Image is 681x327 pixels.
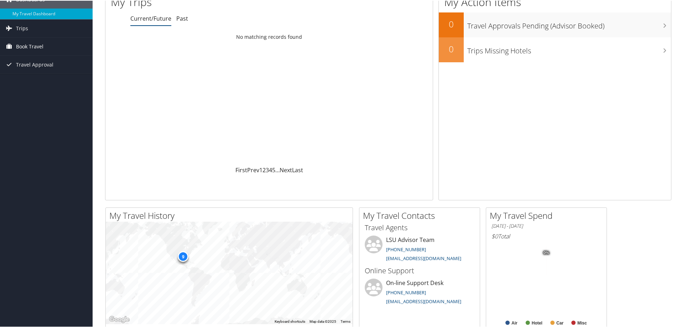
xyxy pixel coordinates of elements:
[439,37,671,62] a: 0Trips Missing Hotels
[386,254,461,261] a: [EMAIL_ADDRESS][DOMAIN_NAME]
[386,246,426,252] a: [PHONE_NUMBER]
[310,319,336,323] span: Map data ©2025
[130,14,171,22] a: Current/Future
[272,165,275,173] a: 5
[275,318,305,323] button: Keyboard shortcuts
[108,314,131,323] img: Google
[386,289,426,295] a: [PHONE_NUMBER]
[280,165,292,173] a: Next
[492,222,601,229] h6: [DATE] - [DATE]
[292,165,303,173] a: Last
[556,320,563,325] text: Car
[108,314,131,323] a: Open this area in Google Maps (opens a new window)
[439,17,464,30] h2: 0
[16,37,43,55] span: Book Travel
[262,165,266,173] a: 2
[269,165,272,173] a: 4
[16,55,53,73] span: Travel Approval
[439,42,464,54] h2: 0
[467,42,671,55] h3: Trips Missing Hotels
[365,265,474,275] h3: Online Support
[176,14,188,22] a: Past
[259,165,262,173] a: 1
[235,165,247,173] a: First
[178,250,188,261] div: 9
[511,320,518,325] text: Air
[247,165,259,173] a: Prev
[275,165,280,173] span: …
[340,319,350,323] a: Terms (opens in new tab)
[532,320,542,325] text: Hotel
[490,209,607,221] h2: My Travel Spend
[361,235,478,264] li: LSU Advisor Team
[577,320,587,325] text: Misc
[266,165,269,173] a: 3
[105,30,433,43] td: No matching records found
[365,222,474,232] h3: Travel Agents
[361,278,478,307] li: On-line Support Desk
[439,12,671,37] a: 0Travel Approvals Pending (Advisor Booked)
[467,17,671,30] h3: Travel Approvals Pending (Advisor Booked)
[363,209,480,221] h2: My Travel Contacts
[544,250,549,254] tspan: 0%
[492,232,498,239] span: $0
[16,19,28,37] span: Trips
[386,297,461,304] a: [EMAIL_ADDRESS][DOMAIN_NAME]
[109,209,353,221] h2: My Travel History
[492,232,601,239] h6: Total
